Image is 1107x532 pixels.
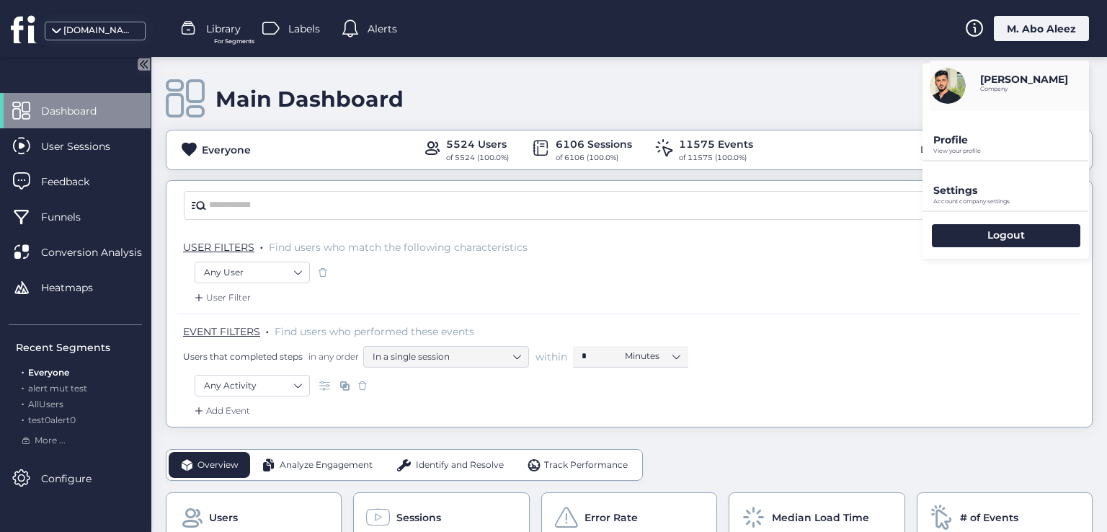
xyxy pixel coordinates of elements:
[544,458,628,472] span: Track Performance
[206,21,241,37] span: Library
[306,350,359,363] span: in any order
[183,241,254,254] span: USER FILTERS
[917,138,982,161] div: Last 30 days
[535,350,567,364] span: within
[192,404,250,418] div: Add Event
[373,346,520,368] nz-select-item: In a single session
[584,510,638,526] span: Error Rate
[192,291,251,305] div: User Filter
[446,136,509,152] div: 5524 Users
[266,322,269,337] span: .
[679,152,753,164] div: of 11575 (100.0%)
[41,280,115,296] span: Heatmaps
[288,21,320,37] span: Labels
[446,152,509,164] div: of 5524 (100.0%)
[22,396,24,409] span: .
[930,68,966,104] img: avatar
[197,458,239,472] span: Overview
[269,241,528,254] span: Find users who match the following characteristics
[556,152,632,164] div: of 6106 (100.0%)
[980,73,1068,86] p: [PERSON_NAME]
[679,136,753,152] div: 11575 Events
[933,184,1089,197] p: Settings
[980,86,1068,92] p: Company
[41,138,132,154] span: User Sessions
[960,510,1018,526] span: # of Events
[933,198,1089,205] p: Account company settings
[41,244,164,260] span: Conversion Analysis
[28,414,76,425] span: test0alert0
[994,16,1089,41] div: M. Abo Aleez
[215,86,404,112] div: Main Dashboard
[933,133,1089,146] p: Profile
[63,24,135,37] div: [DOMAIN_NAME]
[933,148,1089,154] p: View your profile
[22,412,24,425] span: .
[204,375,301,396] nz-select-item: Any Activity
[280,458,373,472] span: Analyze Engagement
[41,471,113,487] span: Configure
[209,510,238,526] span: Users
[28,399,63,409] span: AllUsers
[260,238,263,252] span: .
[41,103,118,119] span: Dashboard
[416,458,504,472] span: Identify and Resolve
[35,434,66,448] span: More ...
[275,325,474,338] span: Find users who performed these events
[202,142,251,158] div: Everyone
[28,383,87,394] span: alert mut test
[368,21,397,37] span: Alerts
[625,345,680,367] nz-select-item: Minutes
[41,209,102,225] span: Funnels
[772,510,869,526] span: Median Load Time
[204,262,301,283] nz-select-item: Any User
[556,136,632,152] div: 6106 Sessions
[987,229,1025,241] p: Logout
[22,364,24,378] span: .
[214,37,254,46] span: For Segments
[28,367,69,378] span: Everyone
[183,325,260,338] span: EVENT FILTERS
[41,174,111,190] span: Feedback
[183,350,303,363] span: Users that completed steps
[22,380,24,394] span: .
[396,510,441,526] span: Sessions
[16,340,142,355] div: Recent Segments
